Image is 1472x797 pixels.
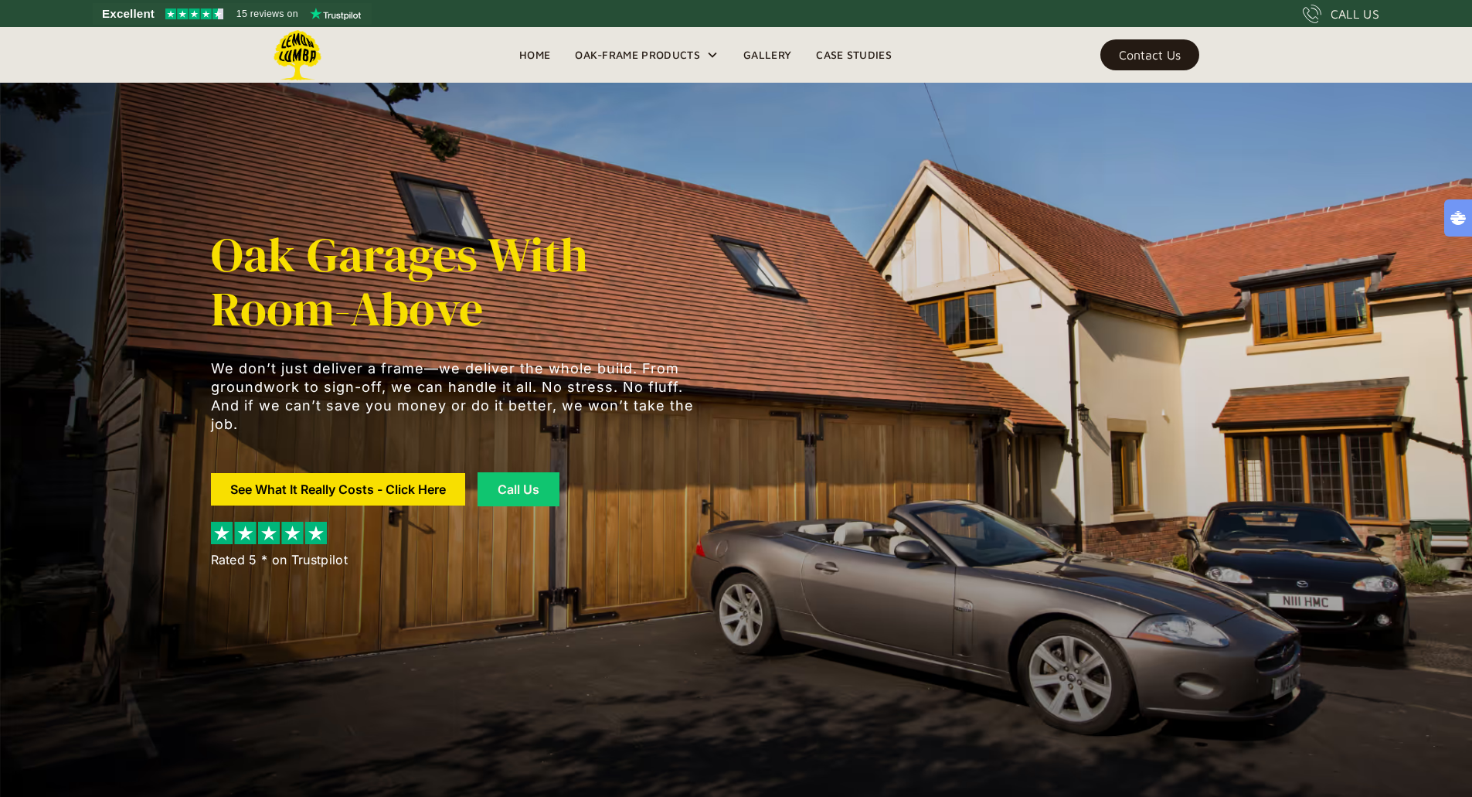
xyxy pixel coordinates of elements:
[211,473,465,506] a: See What It Really Costs - Click Here
[1303,5,1379,23] a: CALL US
[236,5,298,23] span: 15 reviews on
[310,8,361,20] img: Trustpilot logo
[211,228,705,336] h1: Oak Garages with Room-Above
[211,550,348,569] div: Rated 5 * on Trustpilot
[575,46,700,64] div: Oak-Frame Products
[1100,39,1199,70] a: Contact Us
[804,43,904,66] a: Case Studies
[563,27,731,83] div: Oak-Frame Products
[93,3,372,25] a: See Lemon Lumba reviews on Trustpilot
[478,472,559,506] a: Call Us
[497,483,540,496] div: Call Us
[211,359,705,434] p: We don’t just deliver a frame—we deliver the whole build. From groundwork to sign-off, we can han...
[1119,49,1181,60] div: Contact Us
[102,5,155,23] span: Excellent
[165,9,223,19] img: Trustpilot 4.5 stars
[507,43,563,66] a: Home
[731,43,804,66] a: Gallery
[1331,5,1379,23] div: CALL US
